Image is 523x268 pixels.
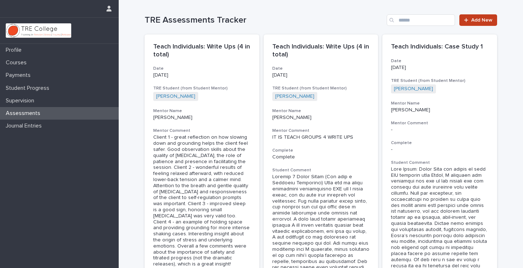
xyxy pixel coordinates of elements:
[272,115,370,121] p: [PERSON_NAME]
[3,72,36,79] p: Payments
[272,72,370,78] p: [DATE]
[3,47,27,54] p: Profile
[272,43,370,59] p: Teach Individuals: Write Ups (4 in total)
[391,140,488,146] h3: Complete
[387,14,455,26] input: Search
[3,110,46,117] p: Assessments
[459,14,497,26] a: Add New
[153,108,251,114] h3: Mentor Name
[153,134,251,267] div: Client 1 - great reflection on how slowing down and grounding helps the client feel safer. Good o...
[153,128,251,134] h3: Mentor Comment
[272,128,370,134] h3: Mentor Comment
[391,160,488,166] h3: Student Comment
[391,101,488,106] h3: Mentor Name
[153,115,251,121] p: [PERSON_NAME]
[3,85,55,92] p: Student Progress
[391,65,488,71] p: [DATE]
[272,167,370,173] h3: Student Comment
[3,97,40,104] p: Supervision
[153,66,251,71] h3: Date
[145,15,384,26] h1: TRE Assessments Tracker
[153,43,251,59] p: Teach Individuals: Write Ups (4 in total)
[153,86,251,91] h3: TRE Student (from Student Mentor)
[391,120,488,126] h3: Mentor Comment
[6,23,71,38] img: L01RLPSrRaOWR30Oqb5K
[394,86,433,92] a: [PERSON_NAME]
[272,108,370,114] h3: Mentor Name
[153,72,251,78] p: [DATE]
[272,86,370,91] h3: TRE Student (from Student Mentor)
[3,123,47,129] p: Journal Entries
[275,93,314,100] a: [PERSON_NAME]
[156,93,195,100] a: [PERSON_NAME]
[272,66,370,71] h3: Date
[391,78,488,84] h3: TRE Student (from Student Mentor)
[391,147,488,153] p: -
[471,18,492,23] span: Add New
[391,43,488,51] p: Teach Individuals: Case Study 1
[272,148,370,153] h3: Complete
[3,59,32,66] p: Courses
[391,107,488,113] p: [PERSON_NAME]
[272,154,370,160] p: Complete
[272,134,370,140] div: IT IS TEACH GROUPS 4 WRITE UPS
[391,127,488,133] div: -
[391,58,488,64] h3: Date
